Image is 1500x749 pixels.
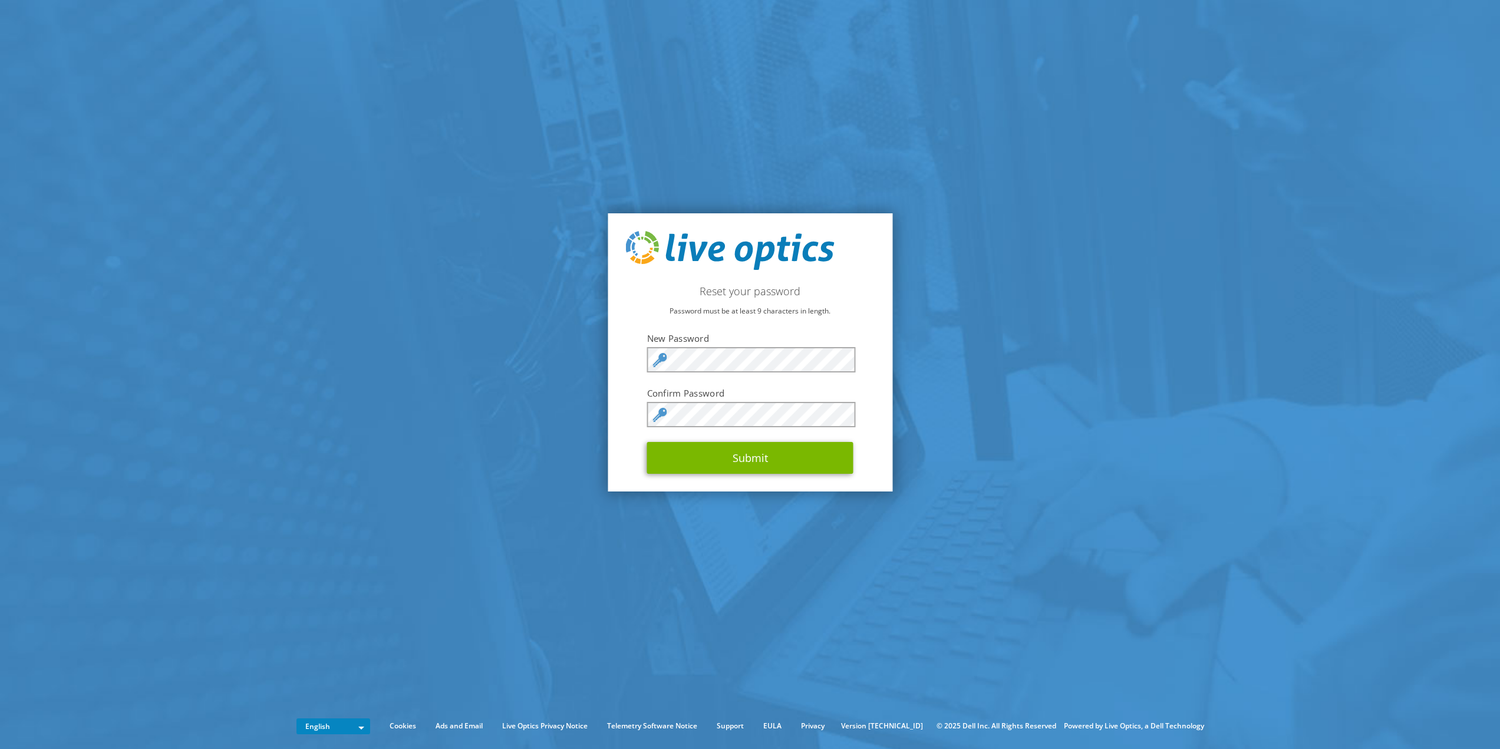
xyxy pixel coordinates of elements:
[625,305,875,318] p: Password must be at least 9 characters in length.
[625,231,834,270] img: live_optics_svg.svg
[708,720,753,732] a: Support
[647,442,853,474] button: Submit
[427,720,492,732] a: Ads and Email
[1064,720,1204,732] li: Powered by Live Optics, a Dell Technology
[381,720,425,732] a: Cookies
[625,285,875,298] h2: Reset your password
[792,720,833,732] a: Privacy
[835,720,929,732] li: Version [TECHNICAL_ID]
[493,720,596,732] a: Live Optics Privacy Notice
[754,720,790,732] a: EULA
[647,332,853,344] label: New Password
[598,720,706,732] a: Telemetry Software Notice
[647,387,853,399] label: Confirm Password
[931,720,1062,732] li: © 2025 Dell Inc. All Rights Reserved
